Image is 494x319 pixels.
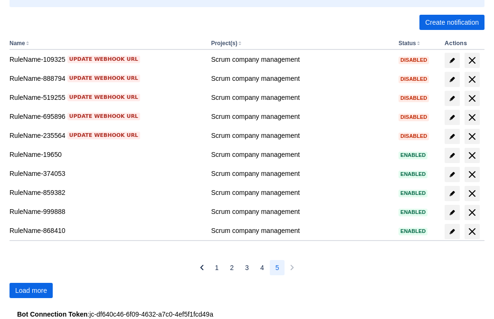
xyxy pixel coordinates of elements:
[466,112,478,123] span: delete
[17,310,87,318] strong: Bot Connection Token
[9,283,53,298] button: Load more
[9,188,203,197] div: RuleName-859382
[9,112,203,121] div: RuleName-695896
[239,260,255,275] button: Page 3
[448,228,456,235] span: edit
[399,153,427,158] span: Enabled
[466,226,478,237] span: delete
[448,190,456,197] span: edit
[448,114,456,121] span: edit
[448,171,456,178] span: edit
[399,115,429,120] span: Disabled
[441,38,484,50] th: Actions
[69,132,138,139] span: Update webhook URL
[399,229,427,234] span: Enabled
[399,58,429,63] span: Disabled
[285,260,300,275] button: Next
[211,55,391,64] div: Scrum company management
[399,134,429,139] span: Disabled
[448,95,456,102] span: edit
[466,93,478,104] span: delete
[399,172,427,177] span: Enabled
[211,131,391,140] div: Scrum company management
[69,113,138,120] span: Update webhook URL
[466,131,478,142] span: delete
[69,94,138,101] span: Update webhook URL
[399,210,427,215] span: Enabled
[194,260,209,275] button: Previous
[9,169,203,178] div: RuleName-374053
[275,260,279,275] span: 5
[211,74,391,83] div: Scrum company management
[448,152,456,159] span: edit
[17,309,477,319] div: : jc-df640c46-6f09-4632-a7c0-4ef5f1fcd49a
[9,207,203,216] div: RuleName-999888
[211,226,391,235] div: Scrum company management
[255,260,270,275] button: Page 4
[230,260,234,275] span: 2
[211,188,391,197] div: Scrum company management
[194,260,300,275] nav: Pagination
[399,77,429,82] span: Disabled
[466,150,478,161] span: delete
[209,260,225,275] button: Page 1
[9,55,203,64] div: RuleName-109325
[224,260,239,275] button: Page 2
[69,75,138,82] span: Update webhook URL
[211,150,391,159] div: Scrum company management
[215,260,219,275] span: 1
[260,260,264,275] span: 4
[448,209,456,216] span: edit
[466,55,478,66] span: delete
[466,207,478,218] span: delete
[15,283,47,298] span: Load more
[211,169,391,178] div: Scrum company management
[9,150,203,159] div: RuleName-19650
[211,93,391,102] div: Scrum company management
[69,56,138,63] span: Update webhook URL
[211,207,391,216] div: Scrum company management
[448,57,456,64] span: edit
[425,15,479,30] span: Create notification
[9,93,203,102] div: RuleName-519255
[270,260,285,275] button: Page 5
[9,40,25,47] button: Name
[448,133,456,140] span: edit
[9,131,203,140] div: RuleName-235564
[466,188,478,199] span: delete
[9,226,203,235] div: RuleName-868410
[466,169,478,180] span: delete
[419,15,484,30] button: Create notification
[466,74,478,85] span: delete
[448,76,456,83] span: edit
[399,96,429,101] span: Disabled
[211,40,237,47] button: Project(s)
[245,260,249,275] span: 3
[9,74,203,83] div: RuleName-888794
[399,191,427,196] span: Enabled
[211,112,391,121] div: Scrum company management
[399,40,416,47] button: Status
